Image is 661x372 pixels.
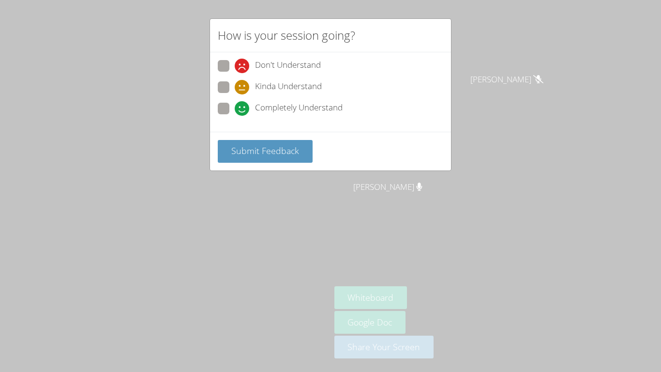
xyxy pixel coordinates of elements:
span: Submit Feedback [231,145,299,156]
span: Completely Understand [255,101,343,116]
span: Don't Understand [255,59,321,73]
h2: How is your session going? [218,27,355,44]
span: Kinda Understand [255,80,322,94]
button: Submit Feedback [218,140,313,163]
